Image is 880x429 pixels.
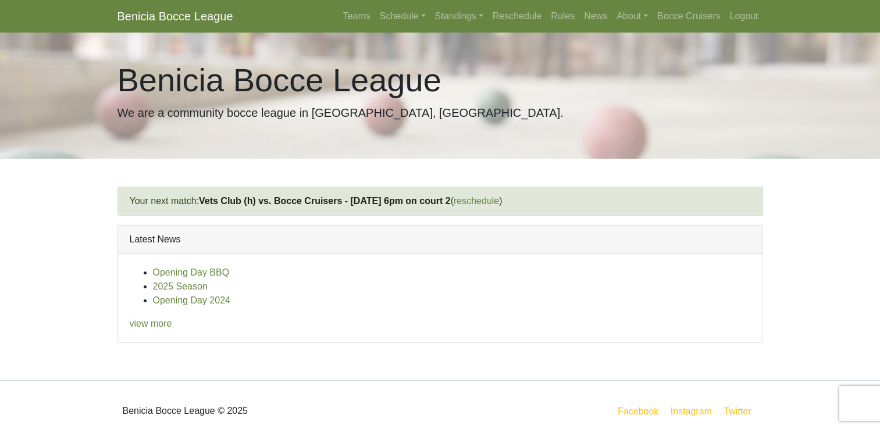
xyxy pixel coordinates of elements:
a: view more [130,319,172,328]
a: Benicia Bocce League [117,5,233,28]
a: Vets Club (h) vs. Bocce Cruisers - [DATE] 6pm on court 2 [199,196,451,206]
a: About [612,5,653,28]
a: Rules [546,5,579,28]
a: Schedule [375,5,430,28]
a: Standings [430,5,488,28]
h1: Benicia Bocce League [117,60,763,99]
div: Your next match: ( ) [117,187,763,216]
a: Opening Day BBQ [153,267,230,277]
a: Instagram [668,404,714,419]
a: Facebook [615,404,661,419]
a: reschedule [454,196,499,206]
a: 2025 Season [153,281,208,291]
a: Bocce Cruisers [653,5,725,28]
a: Opening Day 2024 [153,295,230,305]
a: News [579,5,612,28]
a: Teams [339,5,375,28]
a: Reschedule [488,5,547,28]
div: Latest News [118,226,763,254]
a: Twitter [721,404,760,419]
a: Logout [725,5,763,28]
p: We are a community bocce league in [GEOGRAPHIC_DATA], [GEOGRAPHIC_DATA]. [117,104,763,121]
